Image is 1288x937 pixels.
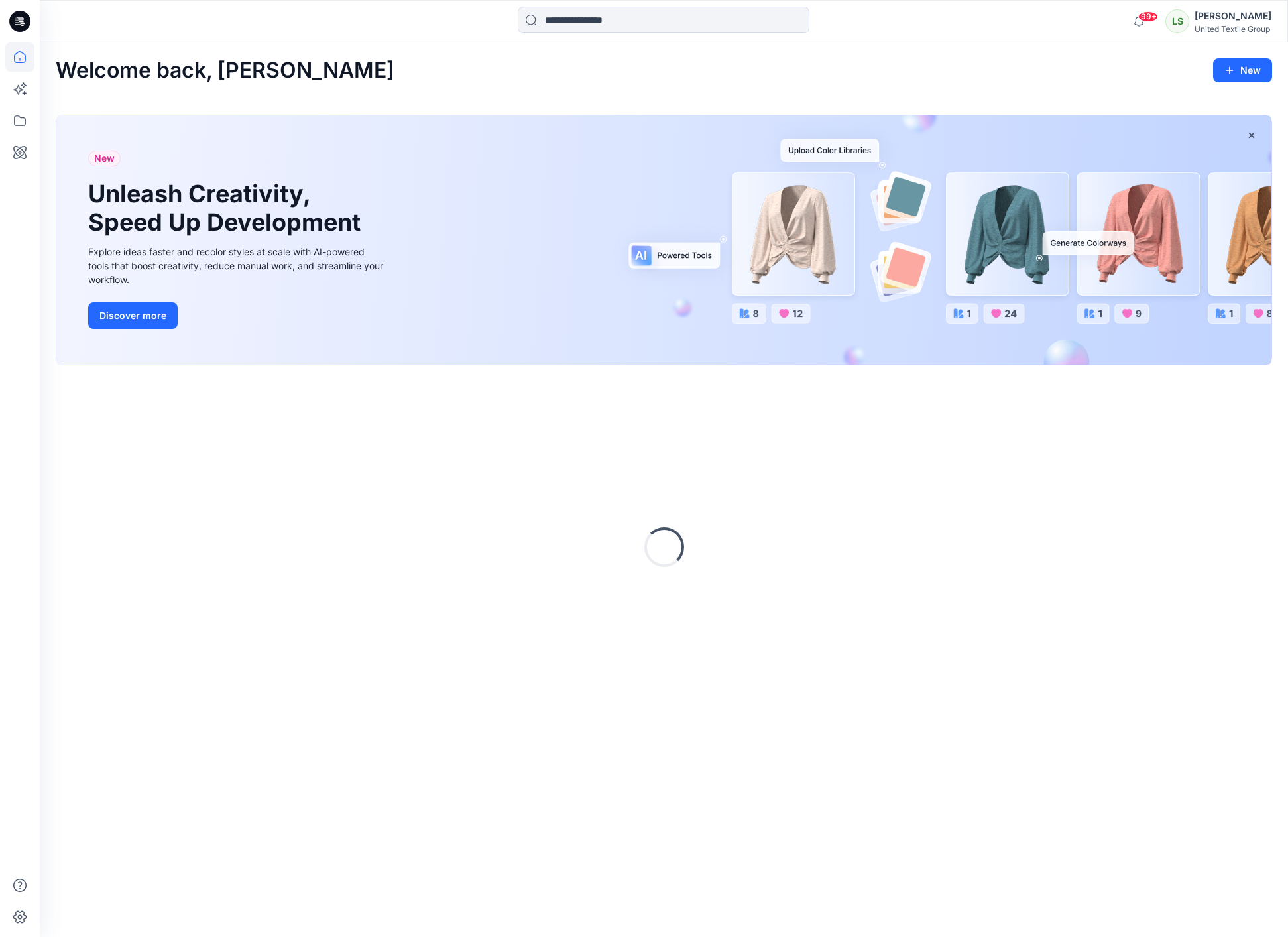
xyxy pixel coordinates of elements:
button: New [1213,58,1272,82]
button: Discover more [88,302,178,329]
span: New [94,151,115,166]
h1: Unleash Creativity, Speed Up Development [88,180,367,237]
div: United Textile Group [1195,24,1271,34]
h2: Welcome back, [PERSON_NAME] [56,58,394,83]
a: Discover more [88,302,386,329]
div: Explore ideas faster and recolor styles at scale with AI-powered tools that boost creativity, red... [88,245,386,286]
div: LS [1165,9,1189,33]
span: 99+ [1138,11,1158,22]
div: [PERSON_NAME] [1195,8,1271,24]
